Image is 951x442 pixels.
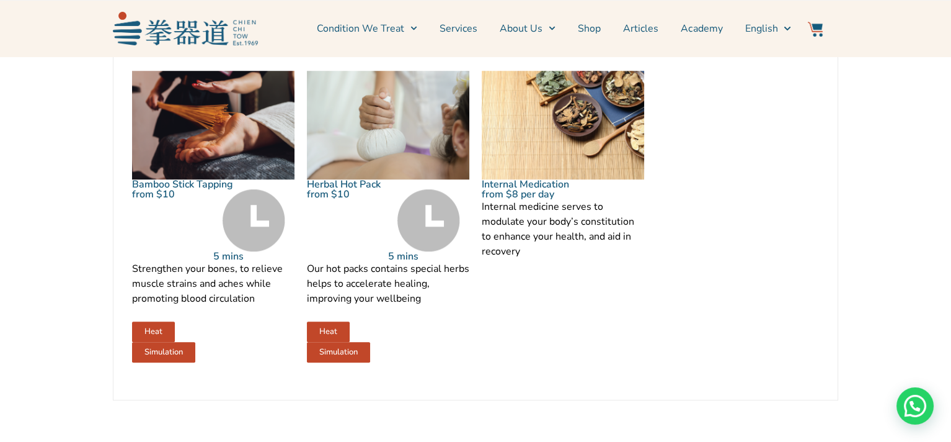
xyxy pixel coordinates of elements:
img: Website Icon-03 [808,22,823,37]
a: Heat [132,322,175,342]
nav: Menu [264,13,791,44]
a: Internal Medication [482,178,569,191]
span: Simulation [144,348,183,356]
p: from $10 [132,189,213,199]
a: Academy [681,13,722,44]
a: Shop [578,13,601,44]
img: Time Grey [397,189,460,251]
a: Herbal Hot Pack [307,178,381,191]
p: from $8 per day [482,189,563,199]
p: from $10 [307,189,388,199]
span: Simulation [319,348,358,356]
a: Heat [307,322,350,342]
a: About Us [500,13,555,44]
p: 5 mins [213,251,294,261]
p: Internal medicine serves to modulate your body’s constitution to enhance your health, and aid in ... [482,199,644,259]
span: Heat [319,328,337,336]
p: 5 mins [388,251,469,261]
img: Time Grey [223,189,285,251]
p: Strengthen your bones, to relieve muscle strains and aches while promoting blood circulation [132,261,294,306]
a: Simulation [132,342,195,363]
a: Simulation [307,342,370,363]
p: Our hot packs contains special herbs helps to accelerate healing, improving your wellbeing [307,261,469,306]
a: English [745,13,790,44]
a: Articles [623,13,658,44]
a: Services [440,13,477,44]
span: English [745,21,777,36]
a: Bamboo Stick Tapping [132,178,233,191]
a: Condition We Treat [317,13,417,44]
span: Heat [144,328,162,336]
